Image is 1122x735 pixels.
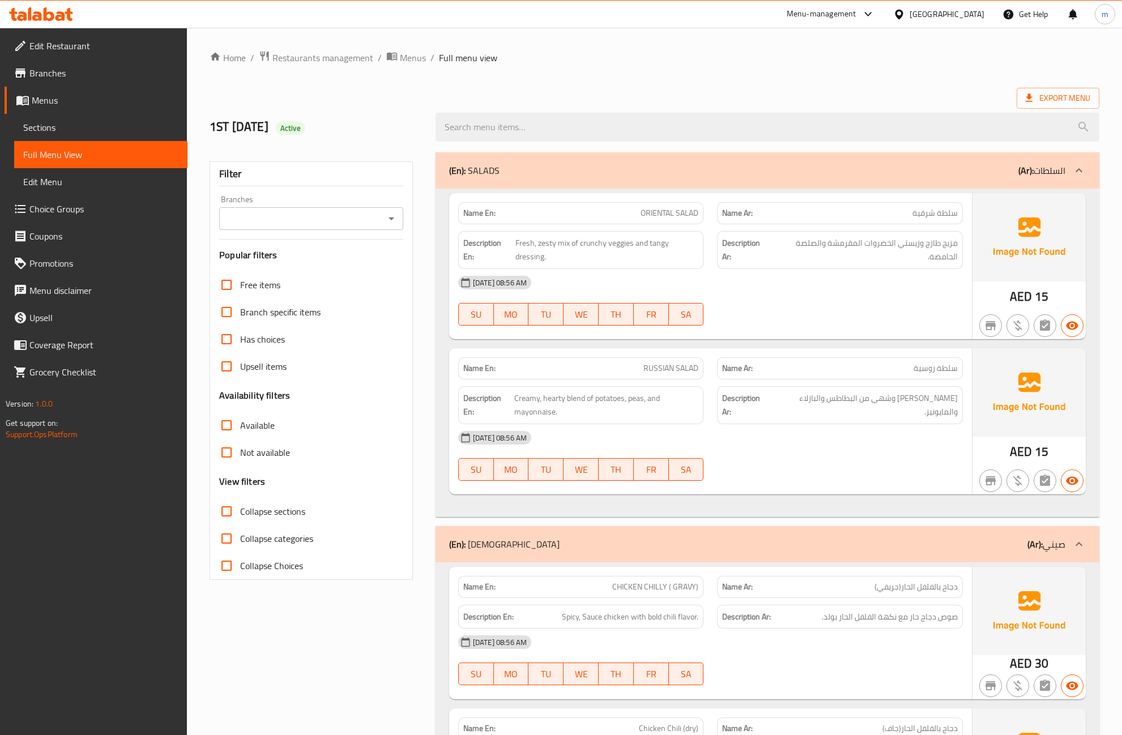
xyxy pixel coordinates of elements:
nav: breadcrumb [210,50,1099,65]
span: TH [603,306,629,323]
span: Spicy, Sauce chicken with bold chili flavor. [562,610,698,624]
button: WE [564,303,599,326]
span: Has choices [240,332,285,346]
input: search [436,113,1099,142]
span: TU [533,306,559,323]
span: MO [498,461,524,478]
button: Purchased item [1006,314,1029,337]
strong: Description Ar: [722,610,771,624]
img: Ae5nvW7+0k+MAAAAAElFTkSuQmCC [972,193,1086,281]
button: TH [599,663,634,685]
strong: Name Ar: [722,362,753,374]
strong: Description Ar: [722,236,769,264]
strong: Name En: [463,362,496,374]
span: FR [638,306,664,323]
button: Available [1061,314,1083,337]
span: Choice Groups [29,202,178,216]
span: Export Menu [1026,91,1090,105]
button: Not has choices [1034,314,1056,337]
span: WE [568,666,594,682]
button: Purchased item [1006,674,1029,697]
span: MO [498,666,524,682]
span: Restaurants management [272,51,373,65]
img: Ae5nvW7+0k+MAAAAAElFTkSuQmCC [972,348,1086,437]
a: Edit Restaurant [5,32,187,59]
a: Support.OpsPlatform [6,427,78,442]
strong: Description En: [463,391,512,419]
li: / [430,51,434,65]
span: SA [673,666,699,682]
div: Menu-management [787,7,856,21]
p: SALADS [449,164,500,177]
button: TU [528,663,564,685]
span: TU [533,461,559,478]
strong: Name En: [463,581,496,593]
span: AED [1010,441,1032,463]
button: Available [1061,674,1083,697]
span: Branch specific items [240,305,321,319]
button: SU [458,303,494,326]
p: صيني [1027,537,1065,551]
span: SU [463,461,489,478]
a: Choice Groups [5,195,187,223]
span: Not available [240,446,290,459]
button: MO [494,458,529,481]
p: السلطات [1018,164,1065,177]
span: Menus [32,93,178,107]
button: Not branch specific item [979,674,1002,697]
span: Menus [400,51,426,65]
a: Menus [386,50,426,65]
a: Menu disclaimer [5,277,187,304]
span: MO [498,306,524,323]
b: (En): [449,536,466,553]
button: Not branch specific item [979,469,1002,492]
strong: Description En: [463,610,514,624]
span: FR [638,666,664,682]
h3: View filters [219,475,265,488]
a: Upsell [5,304,187,331]
a: Grocery Checklist [5,358,187,386]
span: 1.0.0 [35,396,53,411]
span: Full menu view [439,51,497,65]
span: Coverage Report [29,338,178,352]
li: / [250,51,254,65]
a: Full Menu View [14,141,187,168]
span: RUSSIAN SALAD [643,362,698,374]
span: ORIENTAL SALAD [641,207,698,219]
span: Upsell [29,311,178,324]
button: SU [458,458,494,481]
li: / [378,51,382,65]
h2: 1ST [DATE] [210,118,422,135]
button: SU [458,663,494,685]
span: صوص دجاج حار مع نكهة الفلفل الحار بولد. [822,610,958,624]
span: Get support on: [6,416,58,430]
button: TH [599,303,634,326]
span: [DATE] 08:56 AM [468,277,531,288]
button: TU [528,458,564,481]
strong: Name En: [463,207,496,219]
span: AED [1010,285,1032,307]
span: m [1102,8,1108,20]
button: MO [494,303,529,326]
span: مزيج طازج وزيستي الخضروات المقرمشة والصلصة الحامضة. [771,236,958,264]
span: Branches [29,66,178,80]
span: Promotions [29,257,178,270]
span: Fresh, zesty mix of crunchy veggies and tangy dressing. [515,236,699,264]
a: Home [210,51,246,65]
span: 15 [1035,441,1048,463]
span: TH [603,461,629,478]
button: SA [669,303,704,326]
h3: Availability filters [219,389,290,402]
span: Collapse sections [240,505,305,518]
span: Grocery Checklist [29,365,178,379]
b: (Ar): [1027,536,1043,553]
span: SA [673,306,699,323]
span: CHICKEN CHILLY ( GRAVY) [612,581,698,593]
a: Coupons [5,223,187,250]
span: WE [568,306,594,323]
span: Available [240,418,275,432]
span: SU [463,306,489,323]
a: Restaurants management [259,50,373,65]
button: SA [669,663,704,685]
span: [DATE] 08:56 AM [468,637,531,648]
